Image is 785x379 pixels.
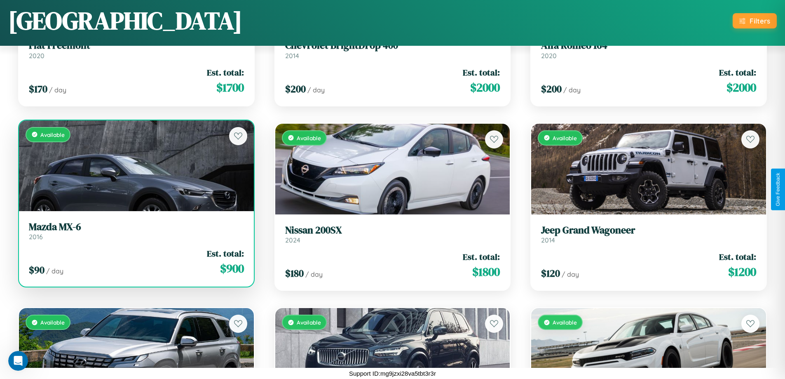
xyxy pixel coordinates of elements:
[29,221,244,241] a: Mazda MX-62016
[220,260,244,277] span: $ 900
[297,134,321,141] span: Available
[563,86,581,94] span: / day
[207,247,244,259] span: Est. total:
[285,52,299,60] span: 2014
[216,79,244,96] span: $ 1700
[207,66,244,78] span: Est. total:
[541,82,562,96] span: $ 200
[285,236,300,244] span: 2024
[472,264,500,280] span: $ 1800
[775,173,781,206] div: Give Feedback
[40,319,65,326] span: Available
[285,40,500,52] h3: Chevrolet BrightDrop 400
[541,40,756,52] h3: Alfa Romeo 164
[29,221,244,233] h3: Mazda MX-6
[305,270,323,278] span: / day
[726,79,756,96] span: $ 2000
[29,263,45,277] span: $ 90
[285,224,500,245] a: Nissan 200SX2024
[297,319,321,326] span: Available
[553,319,577,326] span: Available
[562,270,579,278] span: / day
[285,40,500,60] a: Chevrolet BrightDrop 4002014
[8,4,242,38] h1: [GEOGRAPHIC_DATA]
[719,251,756,263] span: Est. total:
[541,236,555,244] span: 2014
[733,13,777,28] button: Filters
[463,66,500,78] span: Est. total:
[541,224,756,245] a: Jeep Grand Wagoneer2014
[8,351,28,371] iframe: Intercom live chat
[750,16,770,25] div: Filters
[29,40,244,60] a: Fiat Freemont2020
[285,266,304,280] span: $ 180
[541,40,756,60] a: Alfa Romeo 1642020
[29,82,47,96] span: $ 170
[307,86,325,94] span: / day
[463,251,500,263] span: Est. total:
[541,266,560,280] span: $ 120
[29,40,244,52] h3: Fiat Freemont
[29,233,43,241] span: 2016
[285,224,500,236] h3: Nissan 200SX
[553,134,577,141] span: Available
[541,224,756,236] h3: Jeep Grand Wagoneer
[470,79,500,96] span: $ 2000
[728,264,756,280] span: $ 1200
[285,82,306,96] span: $ 200
[40,131,65,138] span: Available
[49,86,66,94] span: / day
[541,52,557,60] span: 2020
[29,52,45,60] span: 2020
[349,368,436,379] p: Support ID: mg9jzxi28va5tbt3r3r
[719,66,756,78] span: Est. total:
[46,267,63,275] span: / day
